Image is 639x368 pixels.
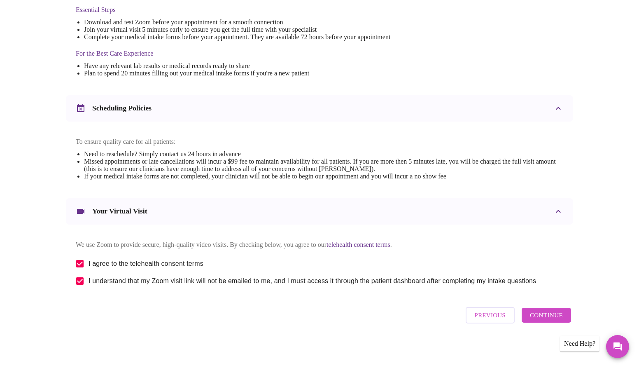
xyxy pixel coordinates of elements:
[84,150,563,158] li: Need to reschedule? Simply contact us 24 hours in advance
[66,95,573,122] div: Scheduling Policies
[76,50,390,57] h4: For the Best Care Experience
[84,62,390,70] li: Have any relevant lab results or medical records ready to share
[84,158,563,173] li: Missed appointments or late cancellations will incur a $99 fee to maintain availability for all p...
[326,241,390,248] a: telehealth consent terms
[66,198,573,225] div: Your Virtual Visit
[76,241,563,248] p: We use Zoom to provide secure, high-quality video visits. By checking below, you agree to our .
[84,26,390,33] li: Join your virtual visit 5 minutes early to ensure you get the full time with your specialist
[89,259,203,269] span: I agree to the telehealth consent terms
[92,207,147,216] h3: Your Virtual Visit
[92,104,152,113] h3: Scheduling Policies
[84,70,390,77] li: Plan to spend 20 minutes filling out your medical intake forms if you're a new patient
[522,308,571,323] button: Continue
[89,276,536,286] span: I understand that my Zoom visit link will not be emailed to me, and I must access it through the ...
[606,335,629,358] button: Messages
[466,307,515,323] button: Previous
[76,138,563,145] p: To ensure quality care for all patients:
[84,33,390,41] li: Complete your medical intake forms before your appointment. They are available 72 hours before yo...
[560,336,599,352] div: Need Help?
[84,173,563,180] li: If your medical intake forms are not completed, your clinician will not be able to begin our appo...
[475,310,506,321] span: Previous
[530,310,563,321] span: Continue
[76,6,390,14] h4: Essential Steps
[84,19,390,26] li: Download and test Zoom before your appointment for a smooth connection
